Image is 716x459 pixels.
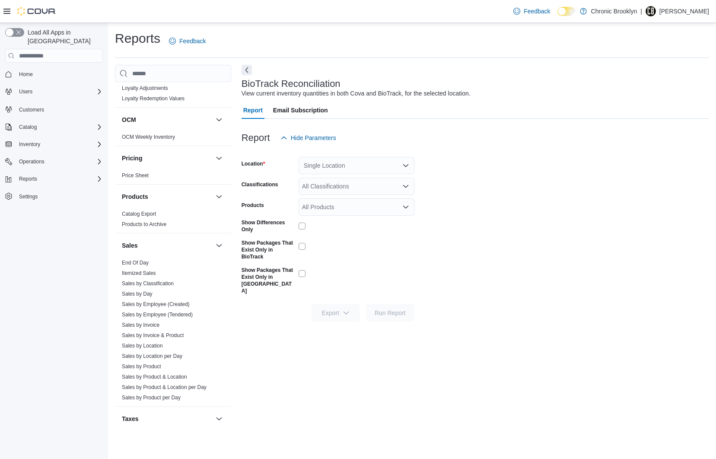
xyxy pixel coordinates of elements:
[122,394,181,401] span: Sales by Product per Day
[122,241,138,250] h3: Sales
[242,239,295,260] label: Show Packages That Exist Only in BioTrack
[122,192,148,201] h3: Products
[115,170,231,184] div: Pricing
[115,30,160,47] h1: Reports
[510,3,554,20] a: Feedback
[16,104,103,115] span: Customers
[16,174,103,184] span: Reports
[16,69,103,80] span: Home
[19,175,37,182] span: Reports
[122,95,185,102] span: Loyalty Redemption Values
[122,301,190,307] a: Sales by Employee (Created)
[402,204,409,210] button: Open list of options
[242,65,252,75] button: Next
[2,156,106,168] button: Operations
[375,309,406,317] span: Run Report
[640,6,642,16] p: |
[19,158,45,165] span: Operations
[16,122,103,132] span: Catalog
[122,343,163,349] a: Sales by Location
[122,374,187,380] a: Sales by Product & Location
[214,153,224,163] button: Pricing
[16,156,103,167] span: Operations
[122,414,139,423] h3: Taxes
[242,79,340,89] h3: BioTrack Reconciliation
[242,267,295,294] label: Show Packages That Exist Only in [GEOGRAPHIC_DATA]
[242,133,270,143] h3: Report
[242,160,265,167] label: Location
[317,304,355,322] span: Export
[122,270,156,277] span: Itemized Sales
[402,183,409,190] button: Open list of options
[16,105,48,115] a: Customers
[242,202,264,209] label: Products
[122,290,153,297] span: Sales by Day
[122,353,182,360] span: Sales by Location per Day
[122,210,156,217] span: Catalog Export
[19,71,33,78] span: Home
[2,103,106,115] button: Customers
[122,172,149,178] a: Price Sheet
[122,85,168,92] span: Loyalty Adjustments
[16,156,48,167] button: Operations
[122,363,161,370] span: Sales by Product
[122,414,212,423] button: Taxes
[122,270,156,276] a: Itemized Sales
[16,174,41,184] button: Reports
[524,7,550,16] span: Feedback
[214,240,224,251] button: Sales
[646,6,656,16] div: Ned Farrell
[179,37,206,45] span: Feedback
[122,342,163,349] span: Sales by Location
[214,191,224,202] button: Products
[16,191,103,202] span: Settings
[24,28,103,45] span: Load All Apps in [GEOGRAPHIC_DATA]
[165,32,209,50] a: Feedback
[19,124,37,131] span: Catalog
[122,322,159,328] span: Sales by Invoice
[2,121,106,133] button: Catalog
[122,353,182,359] a: Sales by Location per Day
[115,83,231,107] div: Loyalty
[115,132,231,146] div: OCM
[242,89,471,98] div: View current inventory quantities in both Cova and BioTrack, for the selected location.
[16,86,103,97] span: Users
[122,172,149,179] span: Price Sheet
[122,134,175,140] a: OCM Weekly Inventory
[122,280,174,287] a: Sales by Classification
[214,115,224,125] button: OCM
[16,122,40,132] button: Catalog
[2,138,106,150] button: Inventory
[122,301,190,308] span: Sales by Employee (Created)
[242,181,278,188] label: Classifications
[402,162,409,169] button: Open list of options
[243,102,263,119] span: Report
[122,211,156,217] a: Catalog Export
[242,219,295,233] label: Show Differences Only
[2,86,106,98] button: Users
[16,86,36,97] button: Users
[122,280,174,287] span: Sales by Classification
[122,363,161,370] a: Sales by Product
[5,64,103,225] nav: Complex example
[122,395,181,401] a: Sales by Product per Day
[122,373,187,380] span: Sales by Product & Location
[2,173,106,185] button: Reports
[122,221,166,227] a: Products to Archive
[122,154,142,163] h3: Pricing
[17,7,56,16] img: Cova
[122,221,166,228] span: Products to Archive
[19,141,40,148] span: Inventory
[122,332,184,338] a: Sales by Invoice & Product
[659,6,709,16] p: [PERSON_NAME]
[122,384,207,391] span: Sales by Product & Location per Day
[214,414,224,424] button: Taxes
[16,69,36,80] a: Home
[557,7,576,16] input: Dark Mode
[291,134,336,142] span: Hide Parameters
[122,85,168,91] a: Loyalty Adjustments
[366,304,414,322] button: Run Report
[591,6,637,16] p: Chronic Brooklyn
